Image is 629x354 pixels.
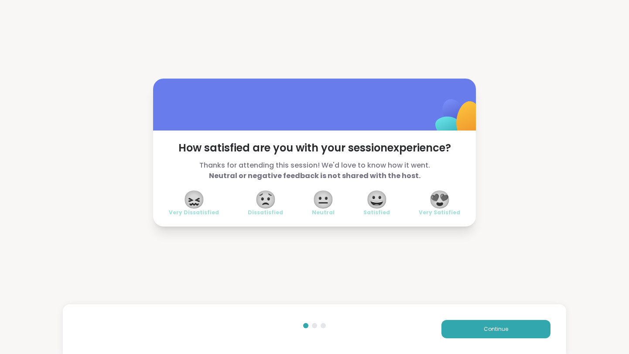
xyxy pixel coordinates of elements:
[169,160,460,181] span: Thanks for attending this session! We'd love to know how it went.
[183,192,205,207] span: 😖
[169,209,219,216] span: Very Dissatisfied
[209,171,420,181] b: Neutral or negative feedback is not shared with the host.
[312,209,335,216] span: Neutral
[484,325,508,333] span: Continue
[419,209,460,216] span: Very Satisfied
[255,192,277,207] span: 😟
[248,209,283,216] span: Dissatisfied
[429,192,451,207] span: 😍
[415,76,502,163] img: ShareWell Logomark
[366,192,388,207] span: 😀
[363,209,390,216] span: Satisfied
[169,141,460,155] span: How satisfied are you with your session experience?
[441,320,550,338] button: Continue
[312,192,334,207] span: 😐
